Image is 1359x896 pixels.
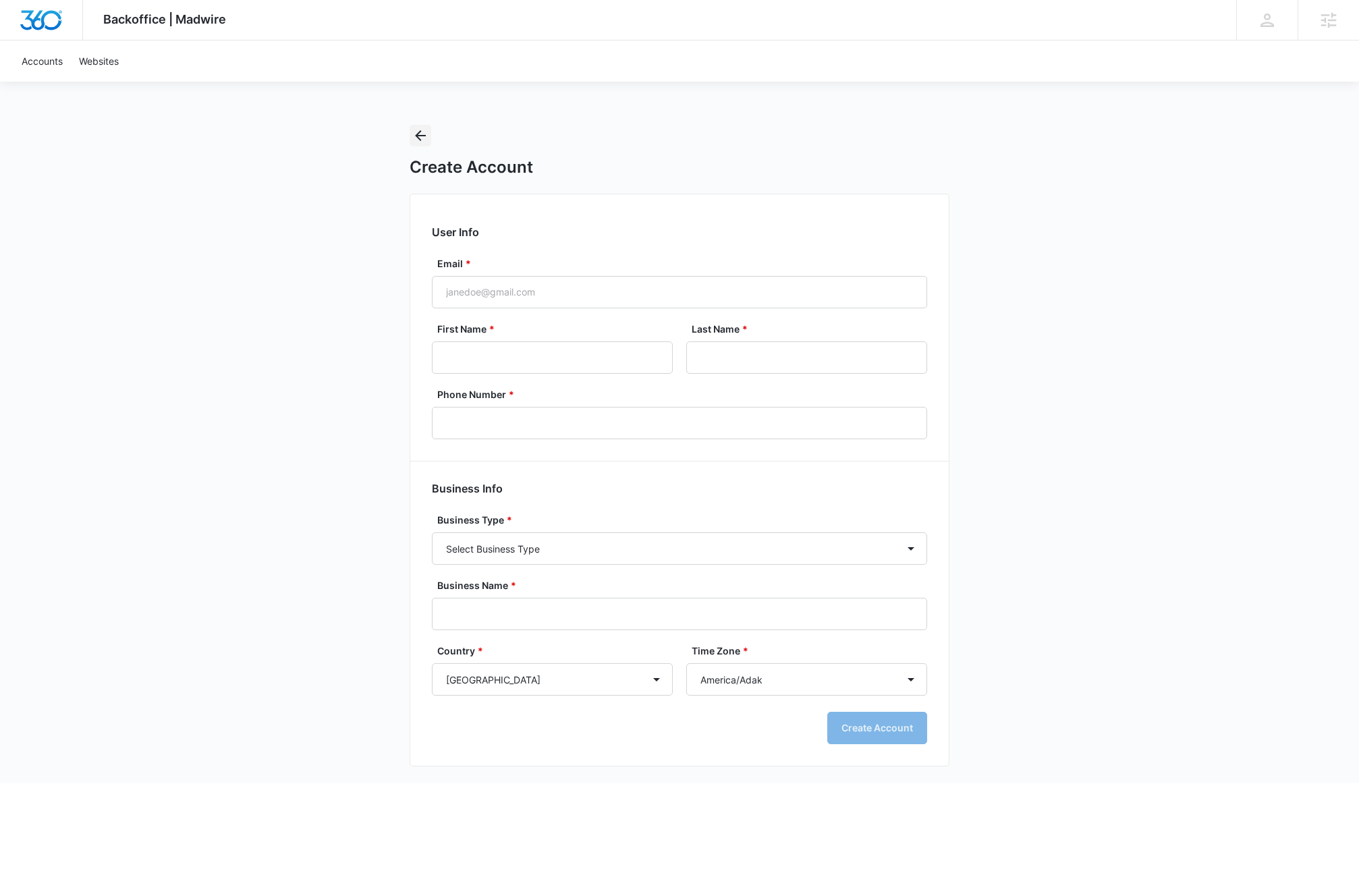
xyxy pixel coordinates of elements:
[437,513,933,527] label: Business Type
[437,322,678,336] label: First Name
[692,322,933,336] label: Last Name
[692,644,933,658] label: Time Zone
[410,125,431,146] button: Back
[437,578,933,592] label: Business Name
[437,256,933,271] label: Email
[71,40,127,82] a: Websites
[103,12,226,26] span: Backoffice | Madwire
[437,387,933,401] label: Phone Number
[432,224,927,240] h2: User Info
[432,480,927,497] h2: Business Info
[410,157,533,177] h1: Create Account
[432,276,927,308] input: janedoe@gmail.com
[437,644,678,658] label: Country
[13,40,71,82] a: Accounts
